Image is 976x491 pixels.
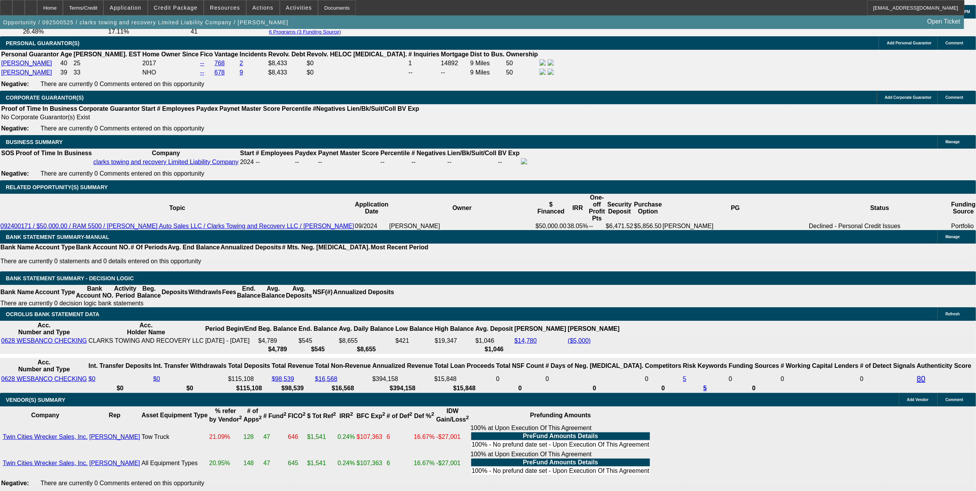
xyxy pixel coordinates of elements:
[337,424,355,450] td: 0.24%
[355,222,389,230] td: 09/2024
[471,441,650,449] td: 100% - No prefund date set - Upon Execution Of This Agreement
[382,411,385,417] sup: 2
[381,159,410,166] div: --
[88,384,152,392] th: $0
[295,150,316,156] b: Paydex
[1,60,52,66] a: [PERSON_NAME]
[475,345,513,353] th: $1,046
[545,384,644,392] th: 0
[728,374,780,384] td: 0
[258,337,297,345] td: $4,789
[946,95,963,100] span: Comment
[268,51,305,58] b: Revolv. Debt
[318,150,379,156] b: Paynet Master Score
[209,424,242,450] td: 21.09%
[470,68,505,77] td: 9 Miles
[434,359,495,373] th: Total Loan Proceeds
[498,150,519,156] b: BV Exp
[951,222,976,230] td: Portfolio
[470,451,650,476] div: 100% at Upon Execution Of This Agreement
[1,81,29,87] b: Negative:
[315,384,371,392] th: $16,568
[210,5,240,11] span: Resources
[338,322,394,336] th: Avg. Daily Balance
[1,113,423,121] td: No Corporate Guarantor(s) Exist
[333,285,394,300] th: Annualized Deposits
[1,337,87,344] a: 0628 WESBANCO CHECKING
[567,222,589,230] td: 38.05%
[108,28,189,36] td: 17.11%
[298,322,338,336] th: End. Balance
[286,5,312,11] span: Activities
[240,150,254,156] b: Start
[606,194,634,222] th: Security Deposit
[200,60,205,66] a: --
[338,337,394,345] td: $8,655
[780,359,859,373] th: # Working Capital Lenders
[104,0,147,15] button: Application
[496,384,545,392] th: 0
[307,413,336,419] b: $ Tot Ref
[523,459,598,466] b: PreFund Amounts Details
[60,68,72,77] td: 39
[809,222,951,230] td: Declined - Personal Credit Issues
[6,311,99,317] span: OCROLUS BANK STATEMENT DATA
[286,285,313,300] th: Avg. Deposits
[370,244,429,251] th: Most Recent Period
[205,337,257,345] td: [DATE] - [DATE]
[917,359,972,373] th: Authenticity Score
[288,424,306,450] td: 646
[1,149,15,157] th: SOS
[859,359,915,373] th: # of Detect Signals
[514,337,537,344] a: $14,780
[220,105,280,112] b: Paynet Master Score
[946,235,960,239] span: Manage
[258,345,297,353] th: $4,789
[243,450,262,476] td: 148
[644,374,682,384] td: 0
[204,0,246,15] button: Resources
[447,158,497,166] td: --
[434,337,474,345] td: $19,347
[284,411,286,417] sup: 2
[506,59,538,68] td: 50
[924,15,963,28] a: Open Ticket
[271,359,314,373] th: Total Revenue
[282,105,311,112] b: Percentile
[263,450,287,476] td: 47
[268,59,306,68] td: $8,433
[141,105,155,112] b: Start
[153,376,160,382] a: $0
[196,105,218,112] b: Paydex
[272,376,294,382] a: $98,539
[917,374,925,383] a: 80
[294,158,317,166] td: --
[356,424,386,450] td: $107,363
[338,345,394,353] th: $8,655
[340,413,353,419] b: IRR
[312,285,333,300] th: NSF(#)
[644,384,682,392] th: 0
[215,69,225,76] a: 678
[298,337,338,345] td: $545
[434,322,474,336] th: High Balance
[907,398,929,402] span: Add Vendor
[411,159,446,166] div: --
[307,450,337,476] td: $1,541
[271,384,314,392] th: $98,539
[318,159,379,166] div: --
[153,384,227,392] th: $0
[568,337,591,344] a: ($5,000)
[288,450,306,476] td: 645
[951,194,976,222] th: Funding Source
[247,0,279,15] button: Actions
[157,105,195,112] b: # Employees
[222,285,237,300] th: Fees
[683,376,687,382] a: 5
[431,411,434,417] sup: 2
[471,467,650,475] td: 100% - No prefund date set - Upon Execution Of This Agreement
[220,244,281,251] th: Annualized Deposits
[76,244,130,251] th: Bank Account NO.
[89,433,140,440] a: [PERSON_NAME]
[506,68,538,77] td: 50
